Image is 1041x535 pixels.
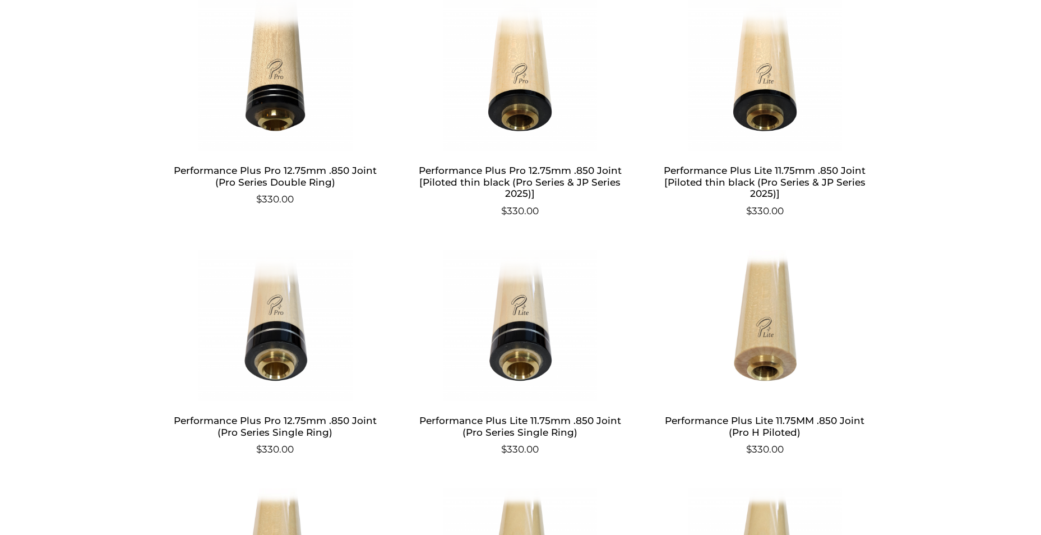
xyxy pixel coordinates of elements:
[656,250,874,457] a: Performance Plus Lite 11.75MM .850 Joint (Pro H Piloted) $330.00
[166,250,385,457] a: Performance Plus Pro 12.75mm .850 Joint (Pro Series Single Ring) $330.00
[411,411,629,443] h2: Performance Plus Lite 11.75mm .850 Joint (Pro Series Single Ring)
[656,250,874,402] img: Performance Plus Lite 11.75MM .850 Joint (Pro H Piloted)
[166,160,385,193] h2: Performance Plus Pro 12.75mm .850 Joint (Pro Series Double Ring)
[746,444,752,455] span: $
[256,193,262,205] span: $
[746,205,752,216] span: $
[501,205,507,216] span: $
[411,250,629,402] img: Performance Plus Lite 11.75mm .850 Joint (Pro Series Single Ring)
[746,205,784,216] bdi: 330.00
[501,444,539,455] bdi: 330.00
[656,160,874,204] h2: Performance Plus Lite 11.75mm .850 Joint [Piloted thin black (Pro Series & JP Series 2025)]
[656,411,874,443] h2: Performance Plus Lite 11.75MM .850 Joint (Pro H Piloted)
[411,160,629,204] h2: Performance Plus Pro 12.75mm .850 Joint [Piloted thin black (Pro Series & JP Series 2025)]
[501,444,507,455] span: $
[411,250,629,457] a: Performance Plus Lite 11.75mm .850 Joint (Pro Series Single Ring) $330.00
[166,411,385,443] h2: Performance Plus Pro 12.75mm .850 Joint (Pro Series Single Ring)
[166,250,385,402] img: Performance Plus Pro 12.75mm .850 Joint (Pro Series Single Ring)
[501,205,539,216] bdi: 330.00
[746,444,784,455] bdi: 330.00
[256,444,262,455] span: $
[256,193,294,205] bdi: 330.00
[256,444,294,455] bdi: 330.00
